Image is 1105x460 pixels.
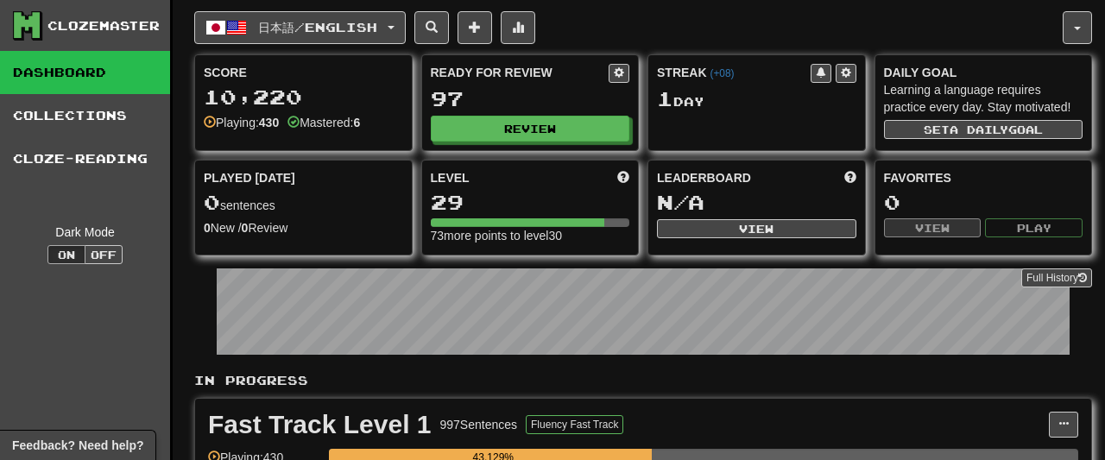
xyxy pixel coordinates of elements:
div: Day [657,88,856,110]
button: Off [85,245,123,264]
div: 73 more points to level 30 [431,227,630,244]
div: 97 [431,88,630,110]
div: 10,220 [204,86,403,108]
div: Streak [657,64,811,81]
button: Search sentences [414,11,449,44]
div: Mastered: [287,114,360,131]
div: New / Review [204,219,403,236]
span: Score more points to level up [617,169,629,186]
div: Daily Goal [884,64,1083,81]
button: View [884,218,982,237]
strong: 6 [353,116,360,129]
button: View [657,219,856,238]
span: Level [431,169,470,186]
button: More stats [501,11,535,44]
button: Play [985,218,1083,237]
div: Dark Mode [13,224,157,241]
div: 29 [431,192,630,213]
span: Played [DATE] [204,169,295,186]
button: Seta dailygoal [884,120,1083,139]
button: Fluency Fast Track [526,415,623,434]
div: Score [204,64,403,81]
div: Clozemaster [47,17,160,35]
span: 0 [204,190,220,214]
div: 997 Sentences [440,416,518,433]
span: This week in points, UTC [844,169,856,186]
div: Ready for Review [431,64,609,81]
div: Fast Track Level 1 [208,412,432,438]
span: Leaderboard [657,169,751,186]
div: Favorites [884,169,1083,186]
button: Review [431,116,630,142]
div: sentences [204,192,403,214]
div: Learning a language requires practice every day. Stay motivated! [884,81,1083,116]
button: 日本語/English [194,11,406,44]
button: Add sentence to collection [458,11,492,44]
a: Full History [1021,268,1092,287]
div: 0 [884,192,1083,213]
div: Playing: [204,114,279,131]
strong: 430 [259,116,279,129]
span: 日本語 / English [258,20,377,35]
strong: 0 [242,221,249,235]
span: a daily [950,123,1008,135]
button: On [47,245,85,264]
p: In Progress [194,372,1092,389]
a: (+08) [710,67,734,79]
strong: 0 [204,221,211,235]
span: N/A [657,190,704,214]
span: 1 [657,86,673,110]
span: Open feedback widget [12,437,143,454]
